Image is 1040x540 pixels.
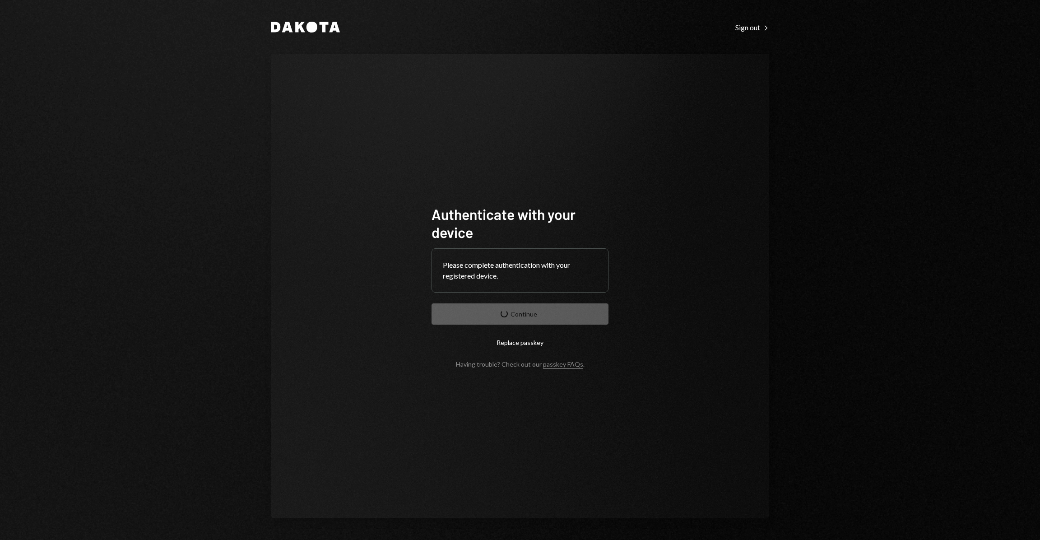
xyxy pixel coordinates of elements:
[543,360,583,369] a: passkey FAQs
[735,22,769,32] a: Sign out
[432,332,608,353] button: Replace passkey
[443,260,597,281] div: Please complete authentication with your registered device.
[432,205,608,241] h1: Authenticate with your device
[735,23,769,32] div: Sign out
[456,360,585,368] div: Having trouble? Check out our .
